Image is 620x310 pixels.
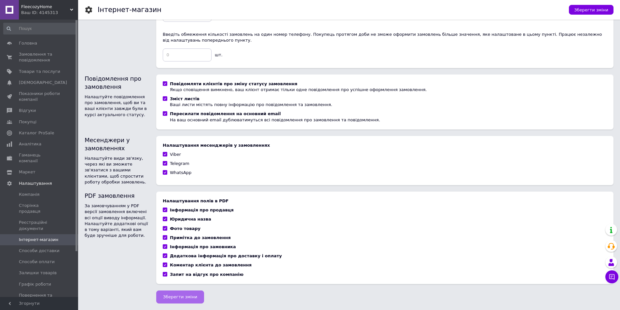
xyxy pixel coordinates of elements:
div: Налаштуйте повідомлення про замовлення, щоб ви та ваші клієнти завжди були в курсі актуального ст... [85,94,150,118]
span: Реєстраційні документи [19,220,60,231]
span: Налаштування [19,181,52,186]
span: FleecozyHome [21,4,70,10]
span: Головна [19,40,37,46]
span: Гаманець компанії [19,152,60,164]
h1: Інтернет-магазин [98,6,161,14]
span: Каталог ProSale [19,130,54,136]
span: Аналітика [19,141,41,147]
span: Показники роботи компанії [19,91,60,102]
b: Юридична назва [170,217,211,222]
span: Зберегти зміни [163,294,197,299]
span: Повернення та гарантія [19,292,60,304]
span: Покупці [19,119,36,125]
span: Способи доставки [19,248,60,254]
span: Відгуки [19,108,36,114]
b: Пересилати повідомлення на основний email [170,111,281,116]
span: Маркет [19,169,35,175]
div: WhatsApp [170,170,191,176]
div: Налаштуйте види зв'язку, через які ви зможете зв'язатися з вашими клієнтами, щоб спростити роботу... [85,155,150,185]
div: Viber [170,152,181,157]
div: За замовчуванням у PDF версії замовлення включені всі опції виводу інформації. Налаштуйте додатко... [85,203,150,238]
b: Повідомляти клієнтів про зміну статусу замовлення [170,81,297,86]
div: Налаштування полів в PDF [163,198,607,204]
span: Замовлення та повідомлення [19,51,60,63]
span: [DEMOGRAPHIC_DATA] [19,80,67,86]
span: Компанія [19,192,39,197]
input: Пошук [3,23,77,34]
span: Товари та послуги [19,69,60,74]
b: Примітка до замовлення [170,235,231,240]
div: Повідомлення про замовлення [85,74,150,91]
div: Введіть обмеження кількості замовлень на один номер телефону. Покупець протягом доби не зможе офо... [163,32,607,43]
span: Графік роботи [19,281,51,287]
span: шт. [215,52,223,57]
span: Залишки товарів [19,270,57,276]
b: Запит на відгук про компанію [170,272,243,277]
div: Ваші листи містять повну інформацію про повідомлення та замовлення. [170,102,332,108]
div: Telegram [170,161,189,167]
b: Інформація про замовника [170,244,236,249]
b: Додаткова інформація про доставку і оплату [170,253,282,258]
b: Коментар клієнта до замовлення [170,263,252,267]
span: Зберегти зміни [574,7,608,12]
span: Інтернет-магазин [19,237,58,243]
span: Сторінка продавця [19,203,60,214]
b: Зміст листів [170,96,200,101]
div: Налаштування месенджерів у замовленнях [163,142,607,148]
b: Інформація про продавця [170,208,234,212]
input: 0 [163,48,212,61]
b: Фото товару [170,226,200,231]
button: Зберегти зміни [569,5,613,15]
div: PDF замовлення [85,192,150,200]
div: На ваш основний email дублюватимуться всі повідомлення про замовлення та повідомлення. [170,117,380,123]
button: Чат з покупцем [605,270,618,283]
div: Ваш ID: 4145313 [21,10,78,16]
div: Месенджери у замовленнях [85,136,150,152]
div: Якщо сповіщення вимкнено, ваш клієнт отримає тільки одне повідомлення про успішне оформлення замо... [170,87,427,93]
span: Способи оплати [19,259,55,265]
button: Зберегти зміни [156,290,204,303]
